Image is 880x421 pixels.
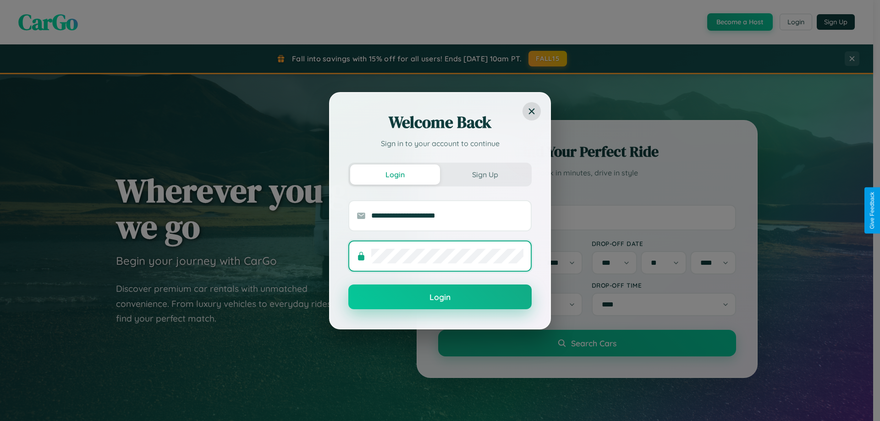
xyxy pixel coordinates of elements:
h2: Welcome Back [348,111,532,133]
button: Login [350,164,440,185]
button: Sign Up [440,164,530,185]
div: Give Feedback [869,192,875,229]
p: Sign in to your account to continue [348,138,532,149]
button: Login [348,284,532,309]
